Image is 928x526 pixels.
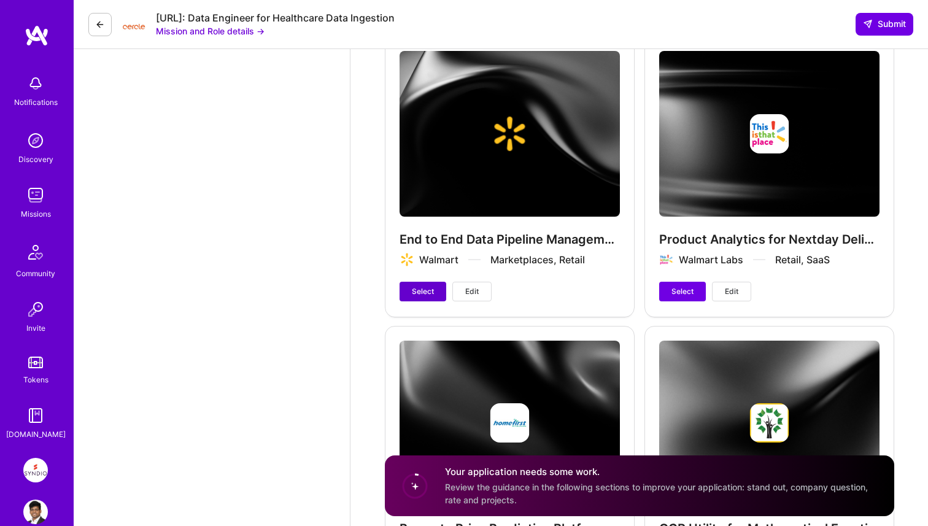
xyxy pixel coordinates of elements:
div: Notifications [14,96,58,109]
i: icon SendLight [863,19,873,29]
img: tokens [28,357,43,368]
img: discovery [23,128,48,153]
div: Invite [26,322,45,335]
h4: Your application needs some work. [445,465,880,478]
button: Submit [856,13,913,35]
button: Edit [712,282,751,301]
span: Edit [465,286,479,297]
img: User Avatar [23,500,48,524]
img: guide book [23,403,48,428]
div: Community [16,267,55,280]
img: Company Logo [122,16,146,33]
div: Missions [21,207,51,220]
span: Select [412,286,434,297]
div: [URL]: Data Engineer for Healthcare Data Ingestion [156,12,395,25]
i: icon LeftArrowDark [95,20,105,29]
img: Invite [23,297,48,322]
a: User Avatar [20,500,51,524]
div: Discovery [18,153,53,166]
img: Community [21,238,50,267]
div: Tokens [23,373,48,386]
img: Syndio: Transformation Engine Modernization [23,458,48,482]
a: Syndio: Transformation Engine Modernization [20,458,51,482]
div: [DOMAIN_NAME] [6,428,66,441]
img: logo [25,25,49,47]
span: Edit [725,286,738,297]
button: Mission and Role details → [156,25,265,37]
button: Select [659,282,706,301]
span: Review the guidance in the following sections to improve your application: stand out, company que... [445,482,868,505]
span: Submit [863,18,906,30]
button: Edit [452,282,492,301]
img: teamwork [23,183,48,207]
button: Select [400,282,446,301]
span: Select [671,286,694,297]
img: bell [23,71,48,96]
